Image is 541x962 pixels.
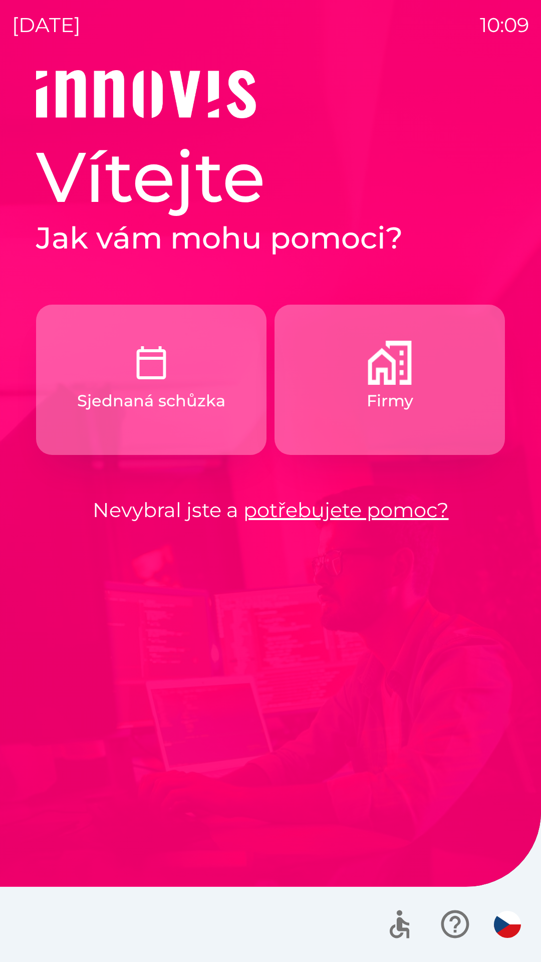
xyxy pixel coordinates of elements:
p: 10:09 [480,10,529,40]
p: Firmy [367,389,413,413]
h2: Jak vám mohu pomoci? [36,219,505,257]
img: 9a63d080-8abe-4a1b-b674-f4d7141fb94c.png [368,341,412,385]
button: Sjednaná schůzka [36,305,266,455]
img: cs flag [494,911,521,938]
button: Firmy [275,305,505,455]
p: Nevybral jste a [36,495,505,525]
h1: Vítejte [36,134,505,219]
p: Sjednaná schůzka [77,389,225,413]
p: [DATE] [12,10,81,40]
a: potřebujete pomoc? [243,498,449,522]
img: c9327dbc-1a48-4f3f-9883-117394bbe9e6.png [129,341,173,385]
img: Logo [36,70,505,118]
